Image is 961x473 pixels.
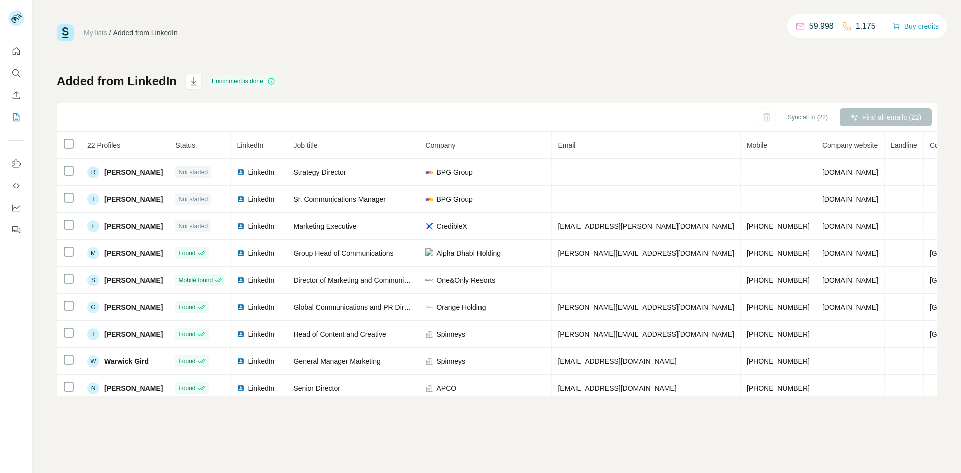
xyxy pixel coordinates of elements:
span: [PHONE_NUMBER] [747,222,810,230]
span: Warwick Gird [104,356,149,366]
h1: Added from LinkedIn [57,73,177,89]
div: Enrichment is done [209,75,278,87]
span: Found [178,249,195,258]
p: 1,175 [856,20,876,32]
span: General Manager Marketing [293,357,380,365]
span: Not started [178,195,208,204]
span: [PHONE_NUMBER] [747,249,810,257]
span: [PHONE_NUMBER] [747,357,810,365]
span: [PHONE_NUMBER] [747,384,810,392]
span: LinkedIn [248,248,274,258]
a: My lists [84,29,107,37]
span: [PERSON_NAME] [104,275,163,285]
span: [PERSON_NAME][EMAIL_ADDRESS][DOMAIN_NAME] [558,303,734,311]
p: 59,998 [809,20,834,32]
span: BPG Group [436,194,472,204]
img: company-logo [425,222,433,230]
span: [DOMAIN_NAME] [822,249,878,257]
span: [PERSON_NAME] [104,248,163,258]
img: Surfe Logo [57,24,74,41]
span: [DOMAIN_NAME] [822,222,878,230]
span: LinkedIn [237,141,263,149]
span: Strategy Director [293,168,346,176]
span: [DOMAIN_NAME] [822,276,878,284]
span: Spinneys [436,356,465,366]
img: company-logo [425,248,433,258]
span: LinkedIn [248,221,274,231]
span: Senior Director [293,384,340,392]
span: Alpha Dhabi Holding [436,248,501,258]
span: Found [178,303,195,312]
span: Spinneys [436,329,465,339]
span: [PERSON_NAME][EMAIL_ADDRESS][DOMAIN_NAME] [558,249,734,257]
span: LinkedIn [248,275,274,285]
img: LinkedIn logo [237,330,245,338]
span: Company [425,141,455,149]
img: LinkedIn logo [237,357,245,365]
span: Status [175,141,195,149]
span: LinkedIn [248,167,274,177]
div: F [87,220,99,232]
div: T [87,328,99,340]
span: LinkedIn [248,302,274,312]
button: Enrich CSV [8,86,24,104]
img: company-logo [425,303,433,311]
span: CredibleX [436,221,467,231]
div: M [87,247,99,259]
button: Dashboard [8,199,24,217]
span: [PERSON_NAME] [104,221,163,231]
span: Orange Holding [436,302,486,312]
img: LinkedIn logo [237,168,245,176]
span: Head of Content and Creative [293,330,386,338]
span: [EMAIL_ADDRESS][PERSON_NAME][DOMAIN_NAME] [558,222,734,230]
button: Search [8,64,24,82]
span: Group Head of Communications [293,249,393,257]
img: LinkedIn logo [237,222,245,230]
div: T [87,193,99,205]
img: LinkedIn logo [237,303,245,311]
button: Sync all to (22) [781,110,835,125]
span: Country [930,141,954,149]
span: [EMAIL_ADDRESS][DOMAIN_NAME] [558,357,676,365]
span: Company website [822,141,878,149]
span: LinkedIn [248,356,274,366]
span: [DOMAIN_NAME] [822,195,878,203]
li: / [109,28,111,38]
img: LinkedIn logo [237,384,245,392]
span: 22 Profiles [87,141,120,149]
span: Found [178,357,195,366]
span: [PHONE_NUMBER] [747,303,810,311]
span: Global Communications and PR Director [293,303,419,311]
span: Not started [178,222,208,231]
span: LinkedIn [248,329,274,339]
img: LinkedIn logo [237,276,245,284]
button: My lists [8,108,24,126]
span: [PERSON_NAME] [104,167,163,177]
img: LinkedIn logo [237,195,245,203]
span: APCO [436,383,456,393]
button: Feedback [8,221,24,239]
span: Landline [891,141,917,149]
button: Buy credits [892,19,939,33]
img: company-logo [425,195,433,203]
span: [PERSON_NAME] [104,302,163,312]
span: Found [178,330,195,339]
span: [DOMAIN_NAME] [822,168,878,176]
span: Job title [293,141,317,149]
img: company-logo [425,276,433,284]
span: Sr. Communications Manager [293,195,385,203]
span: [DOMAIN_NAME] [822,303,878,311]
span: [PHONE_NUMBER] [747,276,810,284]
span: [EMAIL_ADDRESS][DOMAIN_NAME] [558,384,676,392]
button: Quick start [8,42,24,60]
span: [PERSON_NAME] [104,383,163,393]
span: [PERSON_NAME] [104,329,163,339]
span: Not started [178,168,208,177]
img: company-logo [425,168,433,176]
span: Found [178,384,195,393]
span: Marketing Executive [293,222,356,230]
div: Added from LinkedIn [113,28,178,38]
div: G [87,301,99,313]
span: LinkedIn [248,194,274,204]
span: [PERSON_NAME] [104,194,163,204]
